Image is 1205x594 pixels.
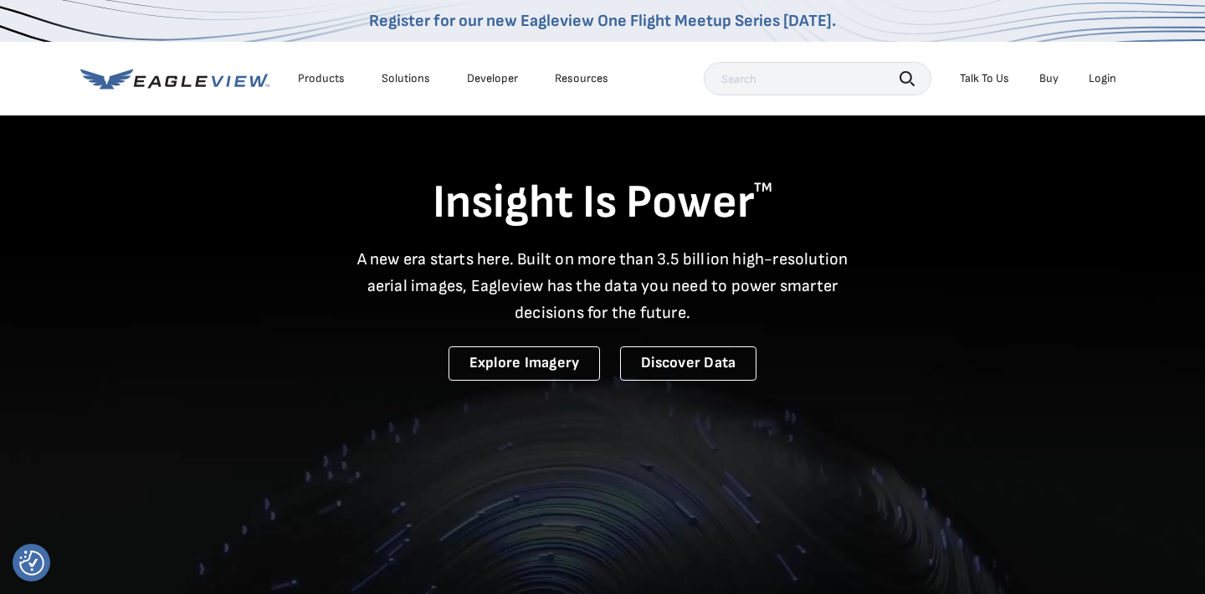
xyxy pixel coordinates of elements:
[382,71,430,86] div: Solutions
[19,550,44,576] img: Revisit consent button
[80,174,1125,233] h1: Insight Is Power
[704,62,931,95] input: Search
[754,180,772,196] sup: TM
[19,550,44,576] button: Consent Preferences
[960,71,1009,86] div: Talk To Us
[1039,71,1059,86] a: Buy
[1089,71,1116,86] div: Login
[346,246,859,326] p: A new era starts here. Built on more than 3.5 billion high-resolution aerial images, Eagleview ha...
[369,11,836,31] a: Register for our new Eagleview One Flight Meetup Series [DATE].
[449,346,601,381] a: Explore Imagery
[620,346,756,381] a: Discover Data
[298,71,345,86] div: Products
[555,71,608,86] div: Resources
[467,71,518,86] a: Developer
